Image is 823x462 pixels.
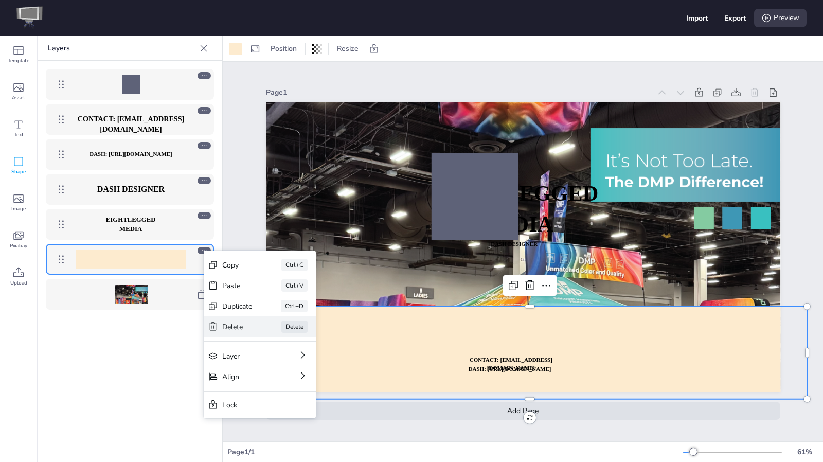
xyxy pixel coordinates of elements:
div: Ctrl+C [281,259,308,271]
div: Copy [222,260,253,270]
strong: DASH: [URL][DOMAIN_NAME] [468,366,551,372]
strong: MEDIA [477,212,553,236]
strong: EIGHTLEGGED [106,216,156,223]
div: Duplicate [222,301,252,311]
div: Delete [281,321,308,333]
div: Paste [222,281,253,291]
div: Page 1 / 1 [227,447,683,457]
span: Shape [11,168,26,176]
strong: Dash Designer [491,240,538,246]
span: Asset [12,94,25,102]
div: Import [686,13,708,23]
span: Position [269,44,299,54]
p: Layers [48,36,195,61]
span: Template [8,57,29,65]
div: Add Page [266,402,780,420]
strong: CONTACT: [EMAIL_ADDRESS][DOMAIN_NAME] [78,115,185,134]
div: Preview [754,9,807,27]
strong: MEDIA [119,225,142,233]
div: Page 1 [266,87,651,97]
div: Ctrl+V [281,279,308,292]
strong: CONTACT: [EMAIL_ADDRESS][DOMAIN_NAME] [470,357,552,371]
span: Resize [335,44,361,54]
span: Image [11,205,26,213]
div: 61 % [792,447,817,457]
span: Upload [10,279,27,287]
strong: Dash Designer [97,185,165,194]
strong: EIGHTLEGGED [433,181,599,205]
div: Layer [222,351,269,361]
div: Export [724,13,746,23]
span: Pixabay [10,242,27,250]
div: Align [222,372,269,382]
div: Ctrl+D [281,300,308,312]
img: logo-icon-sm.png [16,6,43,30]
div: Lock [222,400,283,410]
strong: DASH: [URL][DOMAIN_NAME] [90,151,172,157]
span: Text [14,131,24,139]
div: Delete [222,322,253,332]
